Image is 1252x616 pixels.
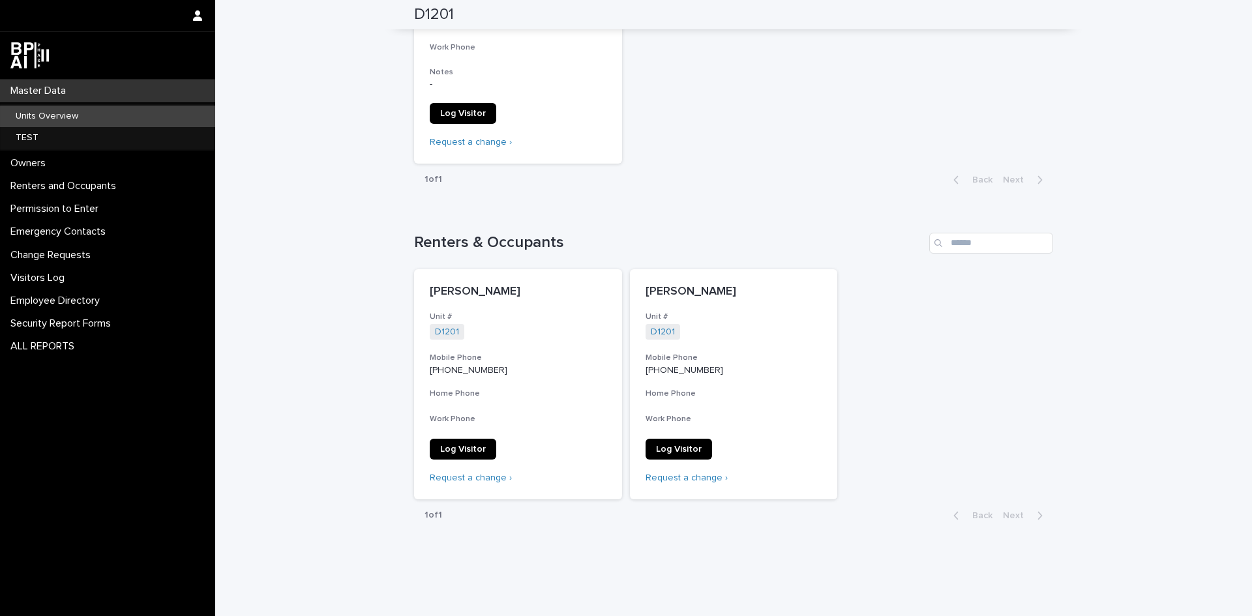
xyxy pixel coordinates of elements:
[430,312,606,322] h3: Unit #
[414,233,924,252] h1: Renters & Occupants
[5,180,127,192] p: Renters and Occupants
[414,164,453,196] p: 1 of 1
[646,312,822,322] h3: Unit #
[430,366,507,375] a: [PHONE_NUMBER]
[430,138,512,147] a: Request a change ›
[646,389,822,399] h3: Home Phone
[5,203,109,215] p: Permission to Enter
[943,174,998,186] button: Back
[5,295,110,307] p: Employee Directory
[430,79,606,90] p: -
[646,473,728,482] a: Request a change ›
[5,249,101,261] p: Change Requests
[5,272,75,284] p: Visitors Log
[998,174,1053,186] button: Next
[430,389,606,399] h3: Home Phone
[430,285,606,299] p: [PERSON_NAME]
[430,473,512,482] a: Request a change ›
[998,510,1053,521] button: Next
[1003,175,1032,184] span: Next
[651,327,675,338] a: D1201
[656,445,702,454] span: Log Visitor
[5,317,121,330] p: Security Report Forms
[414,5,454,24] h2: D1201
[430,67,606,78] h3: Notes
[5,111,89,122] p: Units Overview
[10,42,49,68] img: dwgmcNfxSF6WIOOXiGgu
[964,175,992,184] span: Back
[646,366,723,375] a: [PHONE_NUMBER]
[5,340,85,353] p: ALL REPORTS
[414,499,453,531] p: 1 of 1
[414,269,622,499] a: [PERSON_NAME]Unit #D1201 Mobile Phone[PHONE_NUMBER]Home PhoneWork PhoneLog VisitorRequest a change ›
[5,226,116,238] p: Emergency Contacts
[964,511,992,520] span: Back
[430,353,606,363] h3: Mobile Phone
[430,42,606,53] h3: Work Phone
[435,327,459,338] a: D1201
[5,132,49,143] p: TEST
[5,85,76,97] p: Master Data
[646,285,822,299] p: [PERSON_NAME]
[1003,511,1032,520] span: Next
[943,510,998,521] button: Back
[646,439,712,460] a: Log Visitor
[5,157,56,169] p: Owners
[430,439,496,460] a: Log Visitor
[430,103,496,124] a: Log Visitor
[646,353,822,363] h3: Mobile Phone
[440,445,486,454] span: Log Visitor
[430,414,606,424] h3: Work Phone
[646,414,822,424] h3: Work Phone
[440,109,486,118] span: Log Visitor
[630,269,838,499] a: [PERSON_NAME]Unit #D1201 Mobile Phone[PHONE_NUMBER]Home PhoneWork PhoneLog VisitorRequest a change ›
[929,233,1053,254] input: Search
